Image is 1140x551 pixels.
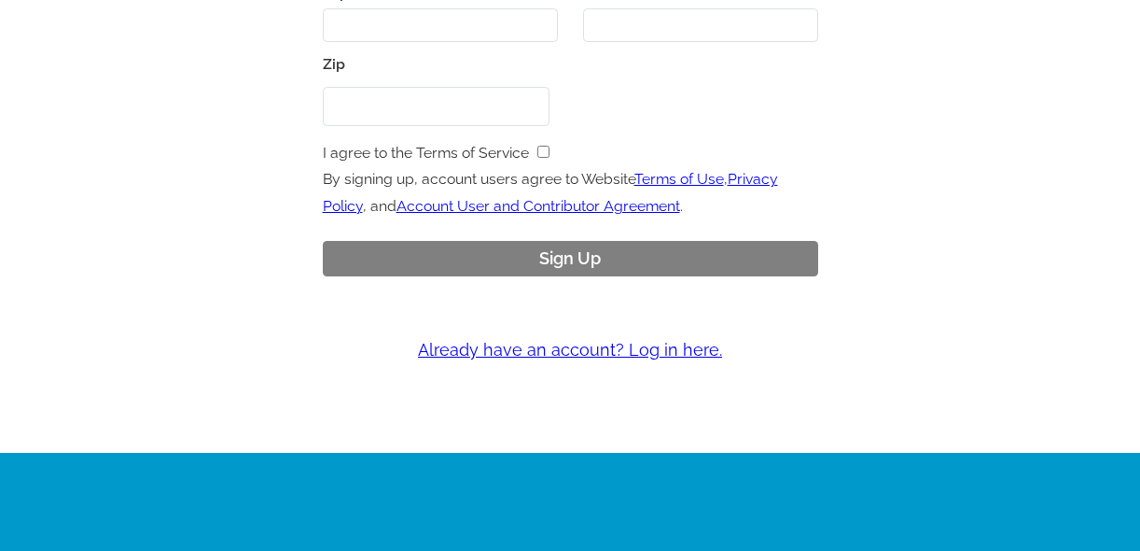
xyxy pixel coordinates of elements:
[323,51,549,78] label: Zip
[323,241,818,277] button: Sign Up
[75,323,1065,378] a: Already have an account? Log in here.
[323,144,529,162] label: I agree to the Terms of Service
[634,170,724,188] a: Terms of Use
[336,18,544,34] iframe: Secure expiration date input frame
[396,197,680,215] a: Account User and Contributor Agreement
[323,170,778,214] a: Privacy Policy
[323,170,778,214] span: By signing up, account users agree to Website , , and .
[596,18,804,34] iframe: Secure CVC input frame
